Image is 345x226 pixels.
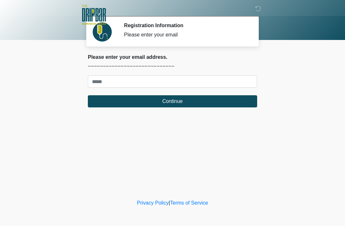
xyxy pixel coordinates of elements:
p: ~~~~~~~~~~~~~~~~~~~~~~~~~~~~~ [88,63,257,70]
div: Please enter your email [124,31,248,39]
a: Terms of Service [170,200,208,206]
a: Privacy Policy [137,200,169,206]
button: Continue [88,95,257,107]
h2: Please enter your email address. [88,54,257,60]
img: The DRIPBaR - San Antonio Dominion Creek Logo [81,5,106,26]
a: | [169,200,170,206]
img: Agent Avatar [93,22,112,42]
